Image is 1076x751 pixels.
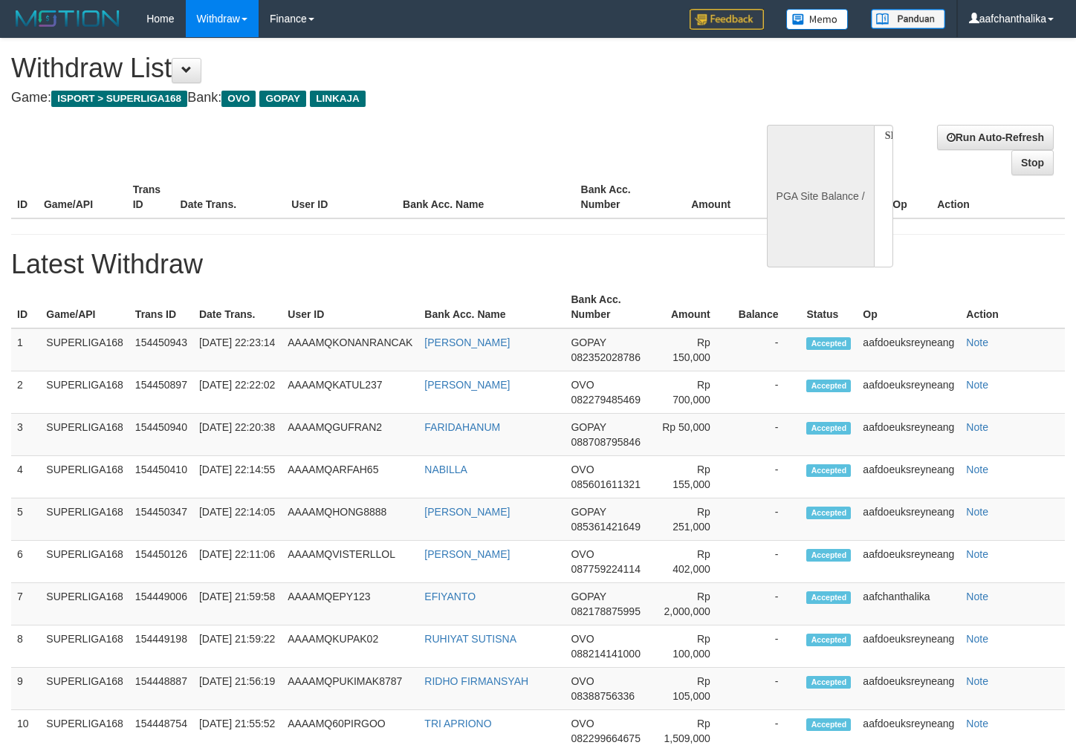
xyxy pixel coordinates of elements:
[931,176,1065,218] th: Action
[11,541,40,583] td: 6
[937,125,1054,150] a: Run Auto-Refresh
[193,328,282,371] td: [DATE] 22:23:14
[424,464,467,475] a: NABILLA
[690,9,764,30] img: Feedback.jpg
[424,506,510,518] a: [PERSON_NAME]
[960,286,1065,328] th: Action
[11,91,702,105] h4: Game: Bank:
[806,718,851,731] span: Accepted
[40,328,129,371] td: SUPERLIGA168
[424,591,476,602] a: EFIYANTO
[571,337,606,348] span: GOPAY
[806,507,851,519] span: Accepted
[966,675,988,687] a: Note
[652,286,733,328] th: Amount
[966,379,988,391] a: Note
[575,176,664,218] th: Bank Acc. Number
[966,718,988,729] a: Note
[857,456,960,498] td: aafdoeuksreyneang
[129,286,193,328] th: Trans ID
[129,371,193,414] td: 154450897
[857,414,960,456] td: aafdoeuksreyneang
[11,498,40,541] td: 5
[571,718,594,729] span: OVO
[282,328,418,371] td: AAAAMQKONANRANCAK
[733,328,801,371] td: -
[310,91,366,107] span: LINKAJA
[571,548,594,560] span: OVO
[571,506,606,518] span: GOPAY
[733,456,801,498] td: -
[175,176,286,218] th: Date Trans.
[857,328,960,371] td: aafdoeuksreyneang
[193,498,282,541] td: [DATE] 22:14:05
[424,379,510,391] a: [PERSON_NAME]
[129,541,193,583] td: 154450126
[652,583,733,625] td: Rp 2,000,000
[652,541,733,583] td: Rp 402,000
[571,690,635,702] span: 08388756336
[733,668,801,710] td: -
[571,591,606,602] span: GOPAY
[129,328,193,371] td: 154450943
[129,668,193,710] td: 154448887
[966,548,988,560] a: Note
[571,563,640,575] span: 087759224114
[127,176,175,218] th: Trans ID
[40,668,129,710] td: SUPERLIGA168
[40,456,129,498] td: SUPERLIGA168
[11,250,1065,279] h1: Latest Withdraw
[733,625,801,668] td: -
[966,591,988,602] a: Note
[966,421,988,433] a: Note
[571,421,606,433] span: GOPAY
[652,456,733,498] td: Rp 155,000
[11,328,40,371] td: 1
[129,456,193,498] td: 154450410
[40,583,129,625] td: SUPERLIGA168
[424,337,510,348] a: [PERSON_NAME]
[887,176,931,218] th: Op
[282,371,418,414] td: AAAAMQKATUL237
[767,125,874,267] div: PGA Site Balance /
[282,456,418,498] td: AAAAMQARFAH65
[806,676,851,689] span: Accepted
[38,176,127,218] th: Game/API
[11,583,40,625] td: 7
[40,625,129,668] td: SUPERLIGA168
[11,176,38,218] th: ID
[193,625,282,668] td: [DATE] 21:59:22
[11,371,40,414] td: 2
[733,371,801,414] td: -
[652,668,733,710] td: Rp 105,000
[11,456,40,498] td: 4
[806,549,851,562] span: Accepted
[733,541,801,583] td: -
[397,176,575,218] th: Bank Acc. Name
[193,371,282,414] td: [DATE] 22:22:02
[652,371,733,414] td: Rp 700,000
[193,668,282,710] td: [DATE] 21:56:19
[51,91,187,107] span: ISPORT > SUPERLIGA168
[733,414,801,456] td: -
[966,633,988,645] a: Note
[1011,150,1054,175] a: Stop
[129,625,193,668] td: 154449198
[857,286,960,328] th: Op
[652,625,733,668] td: Rp 100,000
[571,394,640,406] span: 082279485469
[129,583,193,625] td: 154449006
[806,380,851,392] span: Accepted
[857,498,960,541] td: aafdoeuksreyneang
[966,506,988,518] a: Note
[11,7,124,30] img: MOTION_logo.png
[424,675,528,687] a: RIDHO FIRMANSYAH
[40,498,129,541] td: SUPERLIGA168
[282,541,418,583] td: AAAAMQVISTERLLOL
[282,286,418,328] th: User ID
[966,337,988,348] a: Note
[857,541,960,583] td: aafdoeuksreyneang
[282,498,418,541] td: AAAAMQHONG8888
[652,328,733,371] td: Rp 150,000
[259,91,306,107] span: GOPAY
